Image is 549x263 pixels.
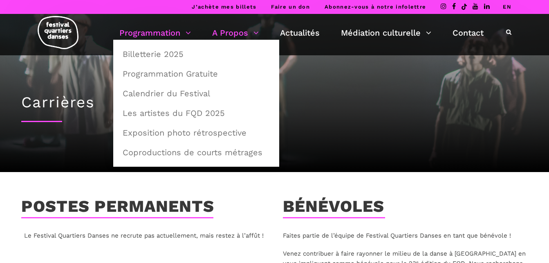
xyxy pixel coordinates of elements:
[118,143,275,162] a: Coproductions de courts métrages
[503,4,511,10] a: EN
[283,231,528,240] p: Faites partie de l’équipe de Festival Quartiers Danses en tant que bénévole !
[118,45,275,63] a: Billetterie 2025
[38,16,78,49] img: logo-fqd-med
[280,26,320,40] a: Actualités
[283,197,384,217] h3: Bénévoles
[118,123,275,142] a: Exposition photo rétrospective
[453,26,484,40] a: Contact
[21,93,528,111] h1: Carrières
[119,26,191,40] a: Programmation
[212,26,259,40] a: A Propos
[325,4,426,10] a: Abonnez-vous à notre infolettre
[21,231,267,240] p: Le Festival Quartiers Danses ne recrute pas actuellement, mais restez à l’affût !
[21,197,214,217] h3: Postes permanents
[271,4,310,10] a: Faire un don
[118,104,275,122] a: Les artistes du FQD 2025
[118,64,275,83] a: Programmation Gratuite
[192,4,256,10] a: J’achète mes billets
[118,84,275,103] a: Calendrier du Festival
[341,26,431,40] a: Médiation culturelle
